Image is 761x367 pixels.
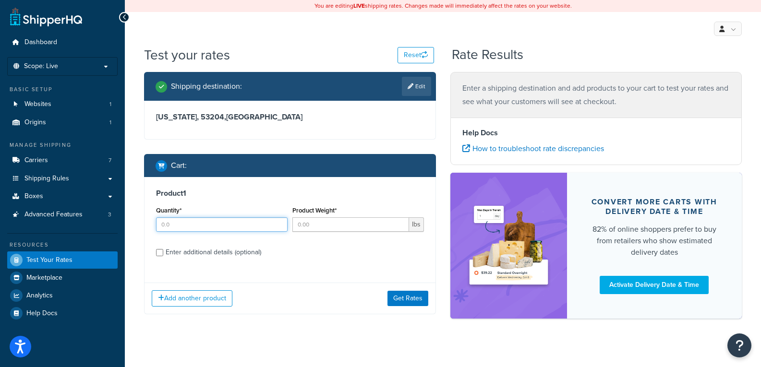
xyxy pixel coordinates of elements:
img: feature-image-ddt-36eae7f7280da8017bfb280eaccd9c446f90b1fe08728e4019434db127062ab4.png [465,187,553,304]
span: 7 [109,156,111,165]
span: Advanced Features [24,211,83,219]
div: Resources [7,241,118,249]
input: 0.00 [292,217,409,232]
a: Activate Delivery Date & Time [600,276,709,294]
h2: Rate Results [452,47,523,62]
button: Reset [398,47,434,63]
a: Test Your Rates [7,251,118,269]
span: Test Your Rates [26,256,72,264]
span: 1 [109,118,111,127]
h2: Shipping destination : [171,82,242,91]
span: 3 [108,211,111,219]
a: Advanced Features3 [7,206,118,224]
span: Scope: Live [24,62,58,71]
span: Websites [24,100,51,108]
a: Carriers7 [7,152,118,169]
span: lbs [409,217,424,232]
a: Marketplace [7,269,118,286]
div: Enter additional details (optional) [166,246,261,259]
span: Marketplace [26,274,62,282]
h1: Test your rates [144,46,230,64]
span: Help Docs [26,309,58,318]
a: Websites1 [7,95,118,113]
a: Help Docs [7,305,118,322]
label: Product Weight* [292,207,337,214]
div: Basic Setup [7,85,118,94]
a: Boxes [7,188,118,205]
a: Shipping Rules [7,170,118,188]
div: Manage Shipping [7,141,118,149]
button: Add another product [152,290,232,307]
span: Carriers [24,156,48,165]
span: 1 [109,100,111,108]
input: 0.0 [156,217,288,232]
input: Enter additional details (optional) [156,249,163,256]
button: Open Resource Center [727,333,751,357]
span: Origins [24,118,46,127]
h3: [US_STATE], 53204 , [GEOGRAPHIC_DATA] [156,112,424,122]
li: Advanced Features [7,206,118,224]
a: Origins1 [7,114,118,131]
div: Convert more carts with delivery date & time [590,197,719,216]
label: Quantity* [156,207,181,214]
h3: Product 1 [156,189,424,198]
b: LIVE [353,1,365,10]
a: Edit [402,77,431,96]
a: How to troubleshoot rate discrepancies [462,143,604,154]
a: Analytics [7,287,118,304]
h2: Cart : [171,161,187,170]
h4: Help Docs [462,127,730,139]
span: Dashboard [24,38,57,47]
button: Get Rates [387,291,428,306]
span: Boxes [24,192,43,201]
div: 82% of online shoppers prefer to buy from retailers who show estimated delivery dates [590,224,719,258]
span: Analytics [26,292,53,300]
li: Carriers [7,152,118,169]
span: Shipping Rules [24,175,69,183]
li: Origins [7,114,118,131]
p: Enter a shipping destination and add products to your cart to test your rates and see what your c... [462,82,730,108]
li: Websites [7,95,118,113]
a: Dashboard [7,34,118,51]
